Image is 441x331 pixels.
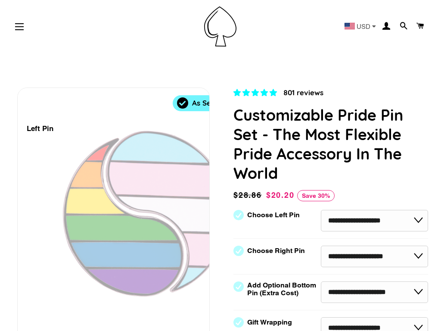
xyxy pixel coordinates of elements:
[233,105,428,183] h1: Customizable Pride Pin Set - The Most Flexible Pride Accessory In The World
[357,23,370,30] span: USD
[247,319,292,326] label: Gift Wrapping
[266,190,295,200] span: $20.20
[297,190,335,201] span: Save 30%
[283,88,323,97] span: 801 reviews
[233,189,264,201] span: $28.86
[247,247,305,255] label: Choose Right Pin
[247,211,300,219] label: Choose Left Pin
[247,281,320,297] label: Add Optional Bottom Pin (Extra Cost)
[204,6,236,47] img: Pin-Ace
[233,88,279,97] span: 4.83 stars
